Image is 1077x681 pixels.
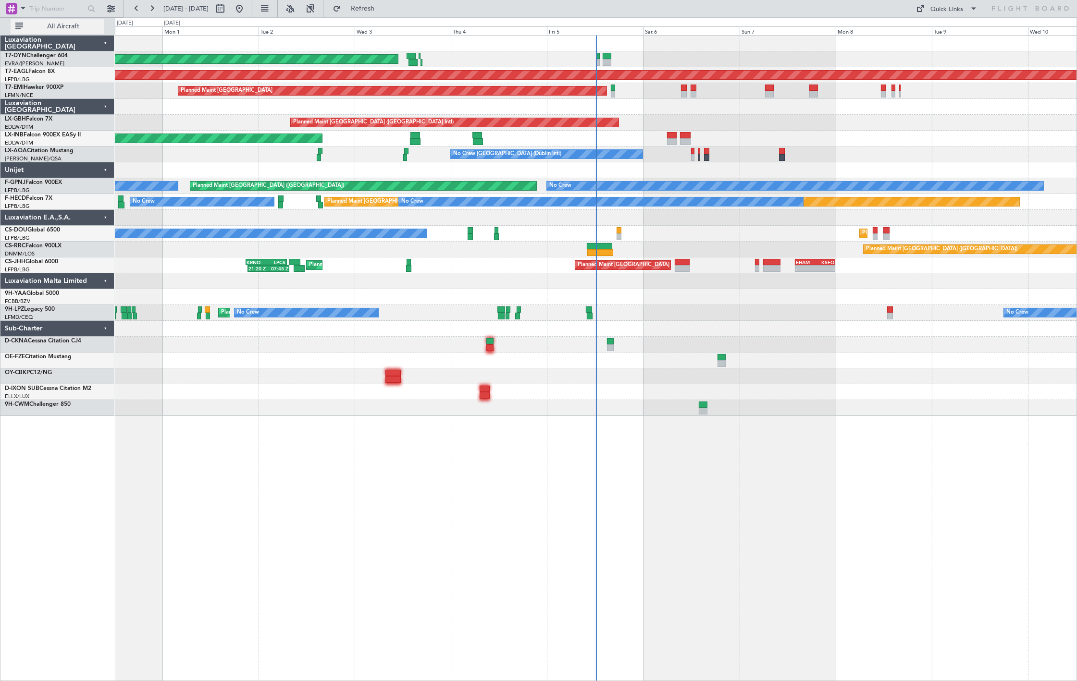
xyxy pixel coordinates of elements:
[5,69,28,74] span: T7-EAGL
[912,1,983,16] button: Quick Links
[796,259,815,265] div: EHAM
[815,259,834,265] div: KSFO
[5,243,62,249] a: CS-RRCFalcon 900LX
[5,401,71,407] a: 9H-CWMChallenger 850
[29,1,85,16] input: Trip Number
[5,53,26,59] span: T7-DYN
[5,92,33,99] a: LFMN/NCE
[247,259,266,265] div: KRNO
[237,305,259,320] div: No Crew
[5,338,81,344] a: D-CKNACessna Citation CJ4
[5,306,55,312] a: 9H-LPZLegacy 500
[5,85,24,90] span: T7-EMI
[5,195,26,201] span: F-HECD
[5,203,30,210] a: LFPB/LBG
[248,266,269,271] div: 21:20 Z
[5,298,30,305] a: FCBB/BZV
[193,179,344,193] div: Planned Maint [GEOGRAPHIC_DATA] ([GEOGRAPHIC_DATA])
[932,26,1028,35] div: Tue 9
[5,291,59,296] a: 9H-YAAGlobal 5000
[181,84,272,98] div: Planned Maint [GEOGRAPHIC_DATA]
[163,4,209,13] span: [DATE] - [DATE]
[796,266,815,271] div: -
[549,179,571,193] div: No Crew
[5,132,81,138] a: LX-INBFalcon 900EX EASy II
[5,187,30,194] a: LFPB/LBG
[266,259,286,265] div: LPCS
[5,227,27,233] span: CS-DOU
[5,234,30,242] a: LFPB/LBG
[117,19,133,27] div: [DATE]
[5,338,28,344] span: D-CKNA
[5,291,26,296] span: 9H-YAA
[5,227,60,233] a: CS-DOUGlobal 6500
[11,19,104,34] button: All Aircraft
[836,26,932,35] div: Mon 8
[5,393,29,400] a: ELLX/LUX
[343,5,383,12] span: Refresh
[5,76,30,83] a: LFPB/LBG
[401,195,423,209] div: No Crew
[5,116,52,122] a: LX-GBHFalcon 7X
[5,243,25,249] span: CS-RRC
[740,26,836,35] div: Sun 7
[453,147,561,161] div: No Crew [GEOGRAPHIC_DATA] (Dublin Intl)
[5,354,25,360] span: OE-FZE
[25,23,101,30] span: All Aircraft
[5,85,63,90] a: T7-EMIHawker 900XP
[327,195,479,209] div: Planned Maint [GEOGRAPHIC_DATA] ([GEOGRAPHIC_DATA])
[164,19,180,27] div: [DATE]
[1006,305,1028,320] div: No Crew
[815,266,834,271] div: -
[451,26,547,35] div: Thu 4
[5,386,39,391] span: D-IXON SUB
[5,139,33,146] a: EDLW/DTM
[578,258,729,272] div: Planned Maint [GEOGRAPHIC_DATA] ([GEOGRAPHIC_DATA])
[328,1,386,16] button: Refresh
[5,354,72,360] a: OE-FZECitation Mustang
[162,26,259,35] div: Mon 1
[5,180,25,185] span: F-GPNJ
[5,306,24,312] span: 9H-LPZ
[5,195,52,201] a: F-HECDFalcon 7X
[5,370,52,376] a: OY-CBKPC12/NG
[5,148,74,154] a: LX-AOACitation Mustang
[5,250,35,257] a: DNMM/LOS
[5,259,25,265] span: CS-JHH
[309,258,460,272] div: Planned Maint [GEOGRAPHIC_DATA] ([GEOGRAPHIC_DATA])
[931,5,964,14] div: Quick Links
[268,266,288,271] div: 07:45 Z
[133,195,155,209] div: No Crew
[5,266,30,273] a: LFPB/LBG
[5,180,62,185] a: F-GPNJFalcon 900EX
[293,115,454,130] div: Planned Maint [GEOGRAPHIC_DATA] ([GEOGRAPHIC_DATA] Intl)
[259,26,355,35] div: Tue 2
[5,60,64,67] a: EVRA/[PERSON_NAME]
[5,148,27,154] span: LX-AOA
[862,226,1014,241] div: Planned Maint [GEOGRAPHIC_DATA] ([GEOGRAPHIC_DATA])
[644,26,740,35] div: Sat 6
[221,305,328,320] div: Planned Maint Nice ([GEOGRAPHIC_DATA])
[5,401,29,407] span: 9H-CWM
[5,314,33,321] a: LFMD/CEQ
[5,132,24,138] span: LX-INB
[5,123,33,131] a: EDLW/DTM
[5,386,91,391] a: D-IXON SUBCessna Citation M2
[547,26,643,35] div: Fri 5
[5,155,62,162] a: [PERSON_NAME]/QSA
[866,242,1017,256] div: Planned Maint [GEOGRAPHIC_DATA] ([GEOGRAPHIC_DATA])
[5,116,26,122] span: LX-GBH
[5,53,68,59] a: T7-DYNChallenger 604
[5,259,58,265] a: CS-JHHGlobal 6000
[355,26,451,35] div: Wed 3
[5,69,55,74] a: T7-EAGLFalcon 8X
[5,370,26,376] span: OY-CBK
